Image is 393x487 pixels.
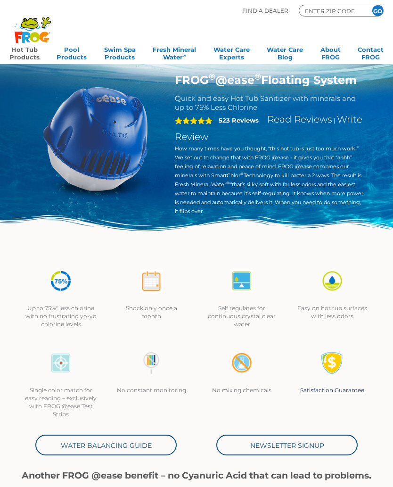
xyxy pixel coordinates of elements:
a: Satisfaction Guarantee [300,387,364,394]
a: Water CareExperts [213,43,250,62]
h2: Quick and easy Hot Tub Sanitizer with minerals and up to 75% Less Chlorine [175,94,364,112]
p: No constant monitoring [115,386,187,394]
h1: Another FROG @ease benefit – no Cyanuric Acid that can lead to problems. [16,470,377,481]
a: Hot TubProducts [9,43,40,62]
img: atease-icon-shock-once [140,270,163,292]
p: Easy on hot tub surfaces with less odors [296,304,368,320]
a: Swim SpaProducts [104,43,136,62]
a: AboutFROG [320,43,341,62]
input: GO [372,5,383,16]
sup: ® [209,72,215,82]
p: No mixing chemicals [206,386,278,394]
img: icon-atease-easy-on [321,270,344,292]
span: | [334,117,336,124]
a: Water Balancing Guide [35,435,177,455]
h1: FROG @ease Floating System [175,73,364,87]
p: Shock only once a month [115,304,187,320]
a: ContactFROG [358,43,384,62]
span: 5 [175,117,213,124]
img: no-constant-monitoring1 [140,352,163,374]
p: Find A Dealer [242,5,288,17]
sup: ® [254,72,261,82]
img: Frog Products Logo [9,5,56,43]
img: no-mixing1 [230,352,253,374]
sup: ∞ [183,53,186,58]
p: Up to 75%* less chlorine with no frustrating yo-yo chlorine levels [25,304,97,328]
a: Read Reviews [267,114,332,125]
a: Newsletter Signup [216,435,358,455]
p: Single color match for easy reading – exclusively with FROG @ease Test Strips [25,386,97,418]
a: Water CareBlog [267,43,303,62]
a: PoolProducts [57,43,87,62]
strong: 523 Reviews [219,116,259,124]
a: Fresh MineralWater∞ [153,43,196,62]
p: How many times have you thought, “this hot tub is just too much work!” We set out to change that ... [175,144,364,216]
img: icon-atease-75percent-less [49,270,72,292]
sup: ®∞ [226,181,232,185]
sup: ® [240,172,244,176]
img: Satisfaction Guarantee Icon [321,352,344,374]
img: atease-icon-self-regulates [230,270,253,292]
p: Self regulates for continuous crystal clear water [206,304,278,328]
img: hot-tub-product-atease-system.png [30,73,161,204]
img: icon-atease-color-match [49,352,72,374]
